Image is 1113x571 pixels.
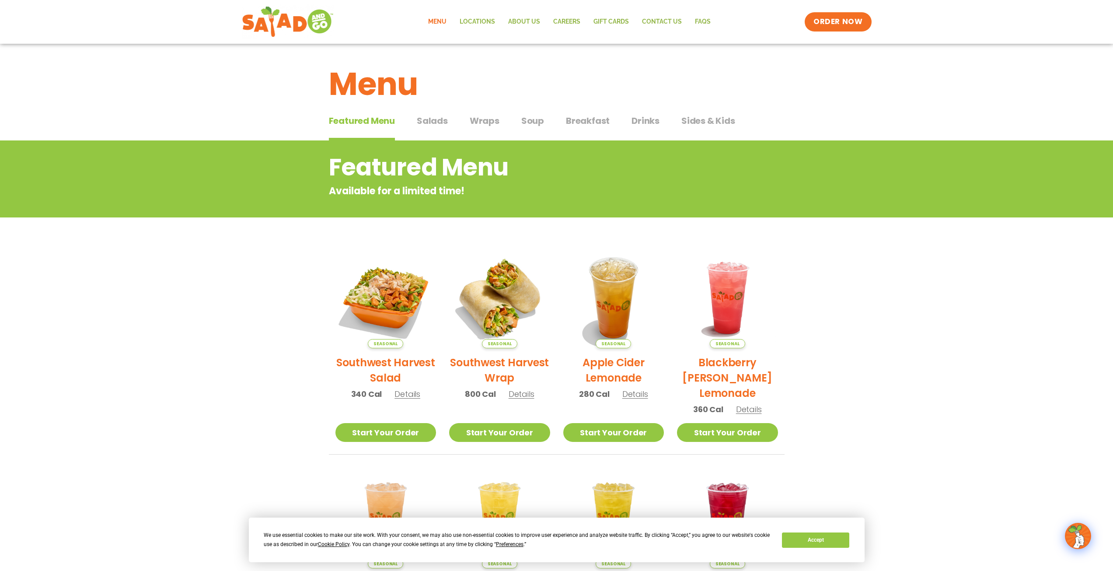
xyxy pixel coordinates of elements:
[635,12,688,32] a: Contact Us
[677,355,778,401] h2: Blackberry [PERSON_NAME] Lemonade
[693,403,723,415] span: 360 Cal
[449,247,550,348] img: Product photo for Southwest Harvest Wrap
[782,532,849,548] button: Accept
[502,12,547,32] a: About Us
[632,114,659,127] span: Drinks
[596,559,631,568] span: Seasonal
[449,468,550,569] img: Product photo for Sunkissed Yuzu Lemonade
[521,114,544,127] span: Soup
[587,12,635,32] a: GIFT CARDS
[329,111,785,141] div: Tabbed content
[264,531,771,549] div: We use essential cookies to make our site work. With your consent, we may also use non-essential ...
[596,339,631,348] span: Seasonal
[805,12,871,32] a: ORDER NOW
[677,423,778,442] a: Start Your Order
[563,423,664,442] a: Start Your Order
[449,355,550,385] h2: Southwest Harvest Wrap
[563,355,664,385] h2: Apple Cider Lemonade
[453,12,502,32] a: Locations
[329,114,395,127] span: Featured Menu
[335,355,436,385] h2: Southwest Harvest Salad
[422,12,453,32] a: Menu
[417,114,448,127] span: Salads
[736,404,762,415] span: Details
[449,423,550,442] a: Start Your Order
[470,114,499,127] span: Wraps
[242,4,334,39] img: new-SAG-logo-768×292
[710,339,745,348] span: Seasonal
[368,339,403,348] span: Seasonal
[563,247,664,348] img: Product photo for Apple Cider Lemonade
[566,114,610,127] span: Breakfast
[681,114,735,127] span: Sides & Kids
[482,339,517,348] span: Seasonal
[335,468,436,569] img: Product photo for Summer Stone Fruit Lemonade
[677,247,778,348] img: Product photo for Blackberry Bramble Lemonade
[813,17,862,27] span: ORDER NOW
[422,12,717,32] nav: Menu
[563,468,664,569] img: Product photo for Mango Grove Lemonade
[622,389,648,399] span: Details
[579,388,610,400] span: 280 Cal
[677,468,778,569] img: Product photo for Black Cherry Orchard Lemonade
[335,423,436,442] a: Start Your Order
[335,247,436,348] img: Product photo for Southwest Harvest Salad
[368,559,403,568] span: Seasonal
[509,389,534,399] span: Details
[329,150,714,185] h2: Featured Menu
[394,389,420,399] span: Details
[710,559,745,568] span: Seasonal
[482,559,517,568] span: Seasonal
[329,60,785,108] h1: Menu
[249,518,865,562] div: Cookie Consent Prompt
[496,541,523,547] span: Preferences
[465,388,496,400] span: 800 Cal
[351,388,382,400] span: 340 Cal
[547,12,587,32] a: Careers
[318,541,349,547] span: Cookie Policy
[1066,524,1090,548] img: wpChatIcon
[329,184,714,198] p: Available for a limited time!
[688,12,717,32] a: FAQs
